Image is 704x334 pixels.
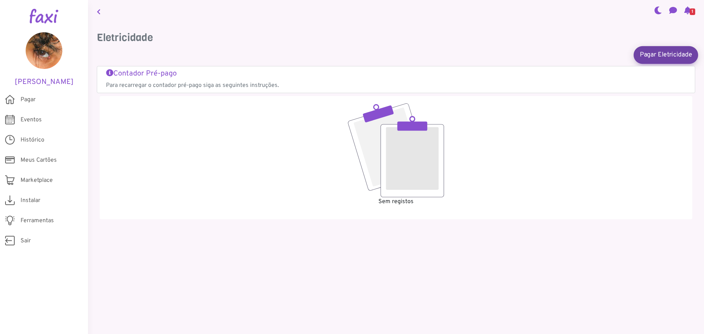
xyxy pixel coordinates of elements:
[21,196,40,205] span: Instalar
[21,156,57,165] span: Meus Cartões
[21,216,54,225] span: Ferramentas
[97,32,695,44] h3: Eletricidade
[21,115,42,124] span: Eventos
[107,197,685,206] p: Sem registos
[106,69,686,78] h5: Contador Pré-pago
[106,69,686,90] a: Contador Pré-pago Para recarregar o contador pré-pago siga as seguintes instruções.
[106,81,686,90] p: Para recarregar o contador pré-pago siga as seguintes instruções.
[11,32,77,87] a: [PERSON_NAME]
[21,136,44,144] span: Histórico
[348,103,444,197] img: empty.svg
[21,236,31,245] span: Sair
[634,46,698,63] a: Pagar Eletricidade
[21,176,53,185] span: Marketplace
[11,78,77,87] h5: [PERSON_NAME]
[21,95,36,104] span: Pagar
[690,8,695,15] span: 1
